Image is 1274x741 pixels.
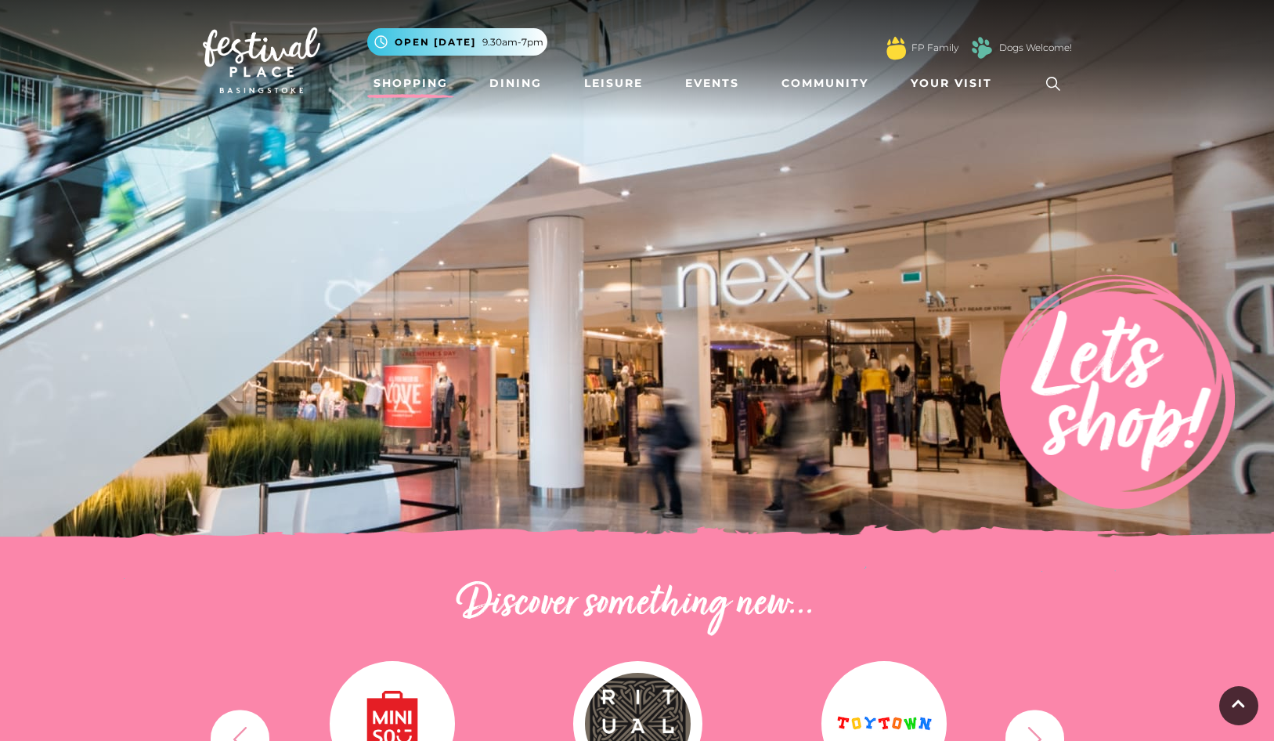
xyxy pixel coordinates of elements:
a: FP Family [911,41,958,55]
a: Shopping [367,69,454,98]
h2: Discover something new... [203,580,1072,630]
span: 9.30am-7pm [482,35,543,49]
img: Festival Place Logo [203,27,320,93]
a: Dogs Welcome! [999,41,1072,55]
button: Open [DATE] 9.30am-7pm [367,28,547,56]
a: Your Visit [904,69,1006,98]
a: Events [679,69,745,98]
a: Leisure [578,69,649,98]
a: Community [775,69,875,98]
a: Dining [483,69,548,98]
span: Your Visit [911,75,992,92]
span: Open [DATE] [395,35,476,49]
